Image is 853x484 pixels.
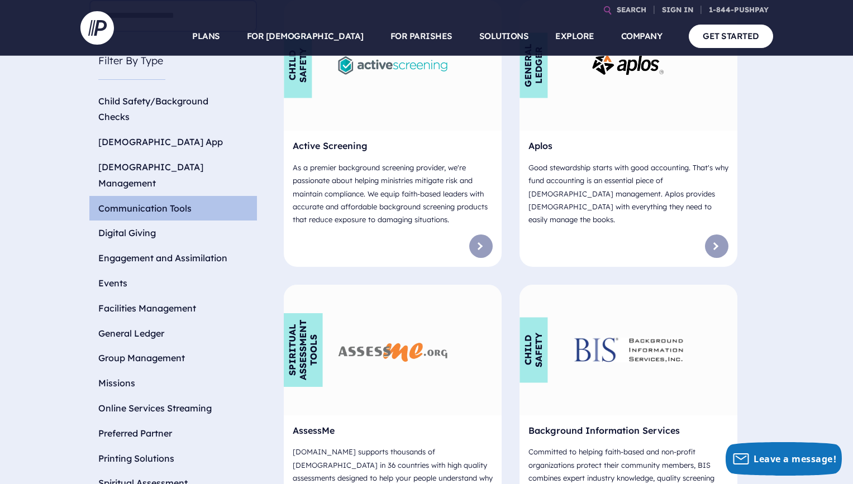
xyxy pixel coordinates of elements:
li: Online Services Streaming [89,396,257,421]
img: Active Screening - Logo [338,56,447,74]
div: Child Safety [284,33,312,98]
li: General Ledger [89,321,257,346]
div: Spiritual Assessment Tools [284,313,323,387]
h6: Aplos [528,140,728,156]
li: Digital Giving [89,221,257,246]
p: As a premier background screening provider, we're passionate about helping ministries mitigate ri... [293,157,493,231]
li: Missions [89,371,257,396]
p: Good stewardship starts with good accounting. That's why fund accounting is an essential piece of... [528,157,728,231]
li: Printing Solutions [89,446,257,471]
li: [DEMOGRAPHIC_DATA] App [89,130,257,155]
div: General Ledger [520,33,547,98]
div: Child Safety [520,317,547,382]
h5: Filter By Type [89,43,257,88]
li: Communication Tools [89,196,257,221]
h6: AssessMe [293,424,493,441]
a: PLANS [192,17,220,56]
a: GET STARTED [689,25,773,47]
li: Child Safety/Background Checks [89,89,257,130]
img: Background Information Services - Logo [574,338,683,362]
span: Leave a message! [754,453,836,465]
a: SOLUTIONS [479,17,529,56]
li: Facilities Management [89,296,257,321]
li: [DEMOGRAPHIC_DATA] Management [89,155,257,196]
a: EXPLORE [555,17,594,56]
li: Group Management [89,346,257,371]
button: Leave a message! [726,442,842,476]
li: Events [89,271,257,296]
li: Preferred Partner [89,421,257,446]
img: Aplos - Logo [592,55,665,75]
a: COMPANY [621,17,663,56]
h6: Background Information Services [528,424,728,441]
a: FOR PARISHES [390,17,452,56]
a: FOR [DEMOGRAPHIC_DATA] [247,17,364,56]
li: Engagement and Assimilation [89,246,257,271]
h6: Active Screening [293,140,493,156]
img: AssessMe - Logo [338,338,447,362]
